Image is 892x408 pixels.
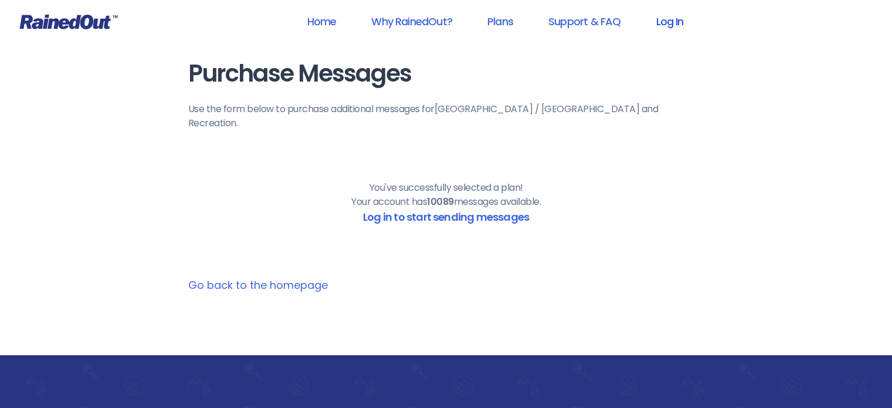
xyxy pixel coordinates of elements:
[291,8,351,35] a: Home
[533,8,636,35] a: Support & FAQ
[369,181,523,195] p: You've successfully selected a plan!
[188,278,328,292] a: Go back to the homepage
[363,210,529,224] a: Log in to start sending messages
[427,195,454,208] b: 10089
[351,195,541,209] p: Your account has messages available.
[188,60,704,87] h1: Purchase Messages
[188,102,704,130] p: Use the form below to purchase additional messages for [GEOGRAPHIC_DATA] / [GEOGRAPHIC_DATA] and ...
[640,8,698,35] a: Log In
[356,8,467,35] a: Why RainedOut?
[472,8,528,35] a: Plans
